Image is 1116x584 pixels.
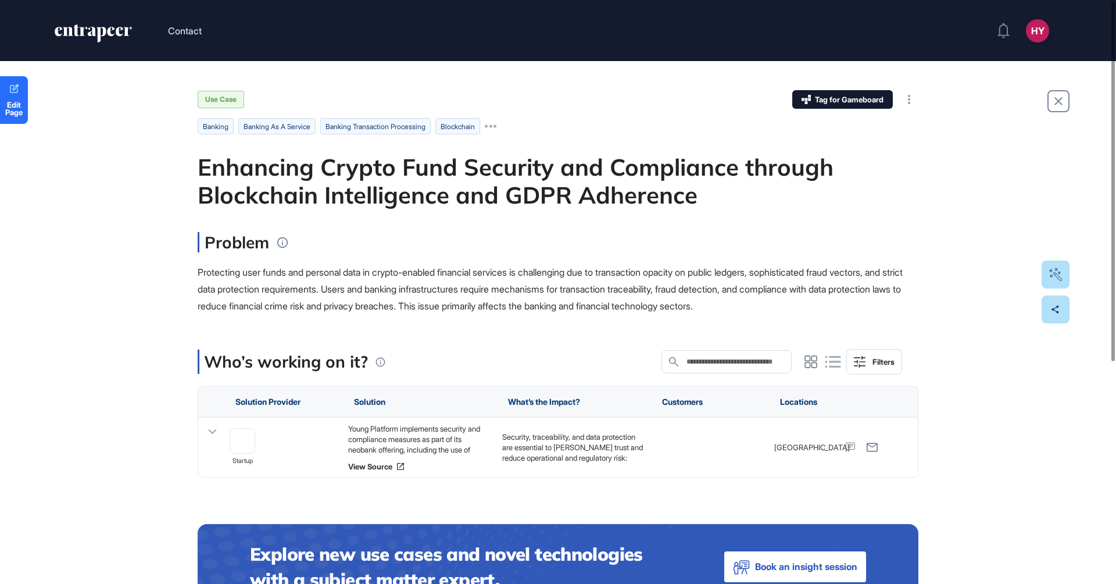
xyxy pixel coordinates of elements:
[198,232,269,252] h3: Problem
[846,349,902,375] button: Filters
[872,357,895,366] div: Filters
[662,397,703,407] span: Customers
[198,91,244,108] div: Use Case
[774,442,850,453] span: [GEOGRAPHIC_DATA]
[815,96,884,104] span: Tag for Gameboard
[204,350,368,374] p: Who’s working on it?
[508,397,580,407] span: What’s the Impact?
[168,23,202,38] button: Contact
[1026,19,1049,42] button: HY
[238,118,316,134] li: banking as a service
[502,432,645,464] p: Security, traceability, and data protection are essential to [PERSON_NAME] trust and reduce opera...
[320,118,431,134] li: banking transaction processing
[53,24,133,47] a: entrapeer-logo
[435,118,480,134] li: blockchain
[235,397,301,407] span: Solution Provider
[198,266,903,312] span: Protecting user funds and personal data in crypto-enabled financial services is challenging due t...
[348,462,491,471] a: View Source
[354,397,385,407] span: Solution
[348,423,491,455] div: Young Platform implements security and compliance measures as part of its neobank offering, inclu...
[198,118,234,134] li: banking
[755,558,857,575] span: Book an insight session
[198,153,918,209] div: Enhancing Crypto Fund Security and Compliance through Blockchain Intelligence and GDPR Adherence
[724,551,866,582] button: Book an insight session
[233,457,253,467] span: startup
[780,397,817,407] span: Locations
